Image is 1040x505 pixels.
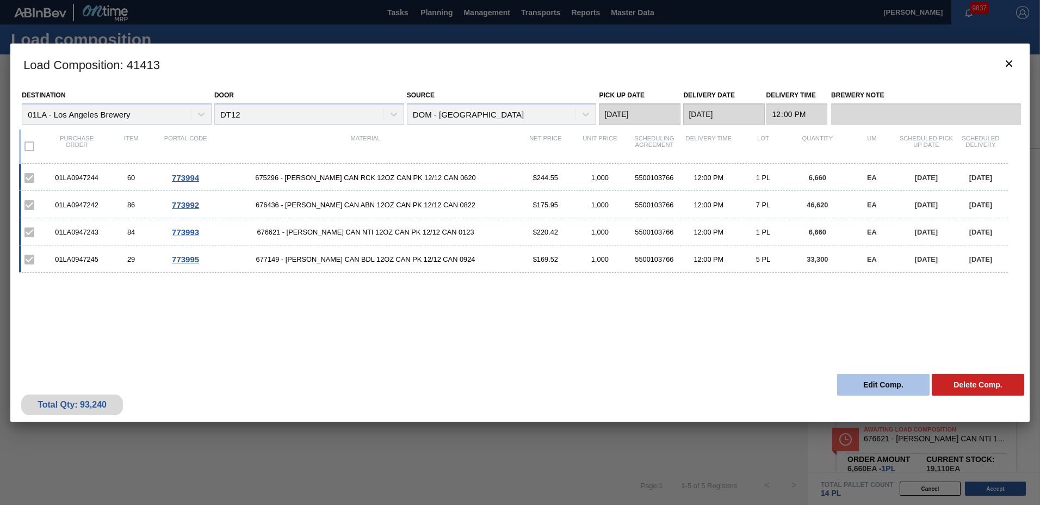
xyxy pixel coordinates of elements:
[172,200,199,210] span: 773992
[682,228,736,236] div: 12:00 PM
[213,255,518,263] span: 677149 - CARR CAN BDL 12OZ CAN PK 12/12 CAN 0924
[683,103,765,125] input: mm/dd/yyyy
[49,228,104,236] div: 01LA0947243
[969,201,992,209] span: [DATE]
[518,201,573,209] div: $175.95
[682,135,736,158] div: Delivery Time
[627,255,682,263] div: 5500103766
[915,255,938,263] span: [DATE]
[49,135,104,158] div: Purchase order
[736,135,790,158] div: Lot
[954,135,1008,158] div: Scheduled Delivery
[867,255,877,263] span: EA
[599,103,680,125] input: mm/dd/yyyy
[29,400,115,410] div: Total Qty: 93,240
[158,227,213,237] div: Go to Order
[845,135,899,158] div: UM
[104,174,158,182] div: 60
[932,374,1024,396] button: Delete Comp.
[809,228,826,236] span: 6,660
[518,255,573,263] div: $169.52
[627,201,682,209] div: 5500103766
[10,44,1030,85] h3: Load Composition : 41413
[518,228,573,236] div: $220.42
[172,227,199,237] span: 773993
[809,174,826,182] span: 6,660
[158,173,213,182] div: Go to Order
[214,91,234,99] label: Door
[22,91,65,99] label: Destination
[172,173,199,182] span: 773994
[627,228,682,236] div: 5500103766
[49,174,104,182] div: 01LA0947244
[518,135,573,158] div: Net Price
[899,135,954,158] div: Scheduled Pick up Date
[104,228,158,236] div: 84
[867,201,877,209] span: EA
[213,174,518,182] span: 675296 - CARR CAN RCK 12OZ CAN PK 12/12 CAN 0620
[518,174,573,182] div: $244.55
[867,174,877,182] span: EA
[573,255,627,263] div: 1,000
[766,88,827,103] label: Delivery Time
[158,200,213,210] div: Go to Order
[969,174,992,182] span: [DATE]
[736,174,790,182] div: 1 PL
[790,135,845,158] div: Quantity
[682,255,736,263] div: 12:00 PM
[599,91,645,99] label: Pick up Date
[867,228,877,236] span: EA
[407,91,435,99] label: Source
[915,228,938,236] span: [DATE]
[172,255,199,264] span: 773995
[807,255,828,263] span: 33,300
[736,255,790,263] div: 5 PL
[573,135,627,158] div: Unit Price
[158,255,213,264] div: Go to Order
[158,135,213,158] div: Portal code
[682,201,736,209] div: 12:00 PM
[49,255,104,263] div: 01LA0947245
[683,91,734,99] label: Delivery Date
[969,255,992,263] span: [DATE]
[627,174,682,182] div: 5500103766
[49,201,104,209] div: 01LA0947242
[104,135,158,158] div: Item
[573,174,627,182] div: 1,000
[573,201,627,209] div: 1,000
[736,201,790,209] div: 7 PL
[837,374,930,396] button: Edit Comp.
[104,255,158,263] div: 29
[736,228,790,236] div: 1 PL
[627,135,682,158] div: Scheduling Agreement
[682,174,736,182] div: 12:00 PM
[104,201,158,209] div: 86
[573,228,627,236] div: 1,000
[915,201,938,209] span: [DATE]
[213,135,518,158] div: Material
[213,201,518,209] span: 676436 - CARR CAN ABN 12OZ CAN PK 12/12 CAN 0822
[915,174,938,182] span: [DATE]
[807,201,828,209] span: 46,620
[969,228,992,236] span: [DATE]
[213,228,518,236] span: 676621 - CARR CAN NTI 12OZ CAN PK 12/12 CAN 0123
[831,88,1021,103] label: Brewery Note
